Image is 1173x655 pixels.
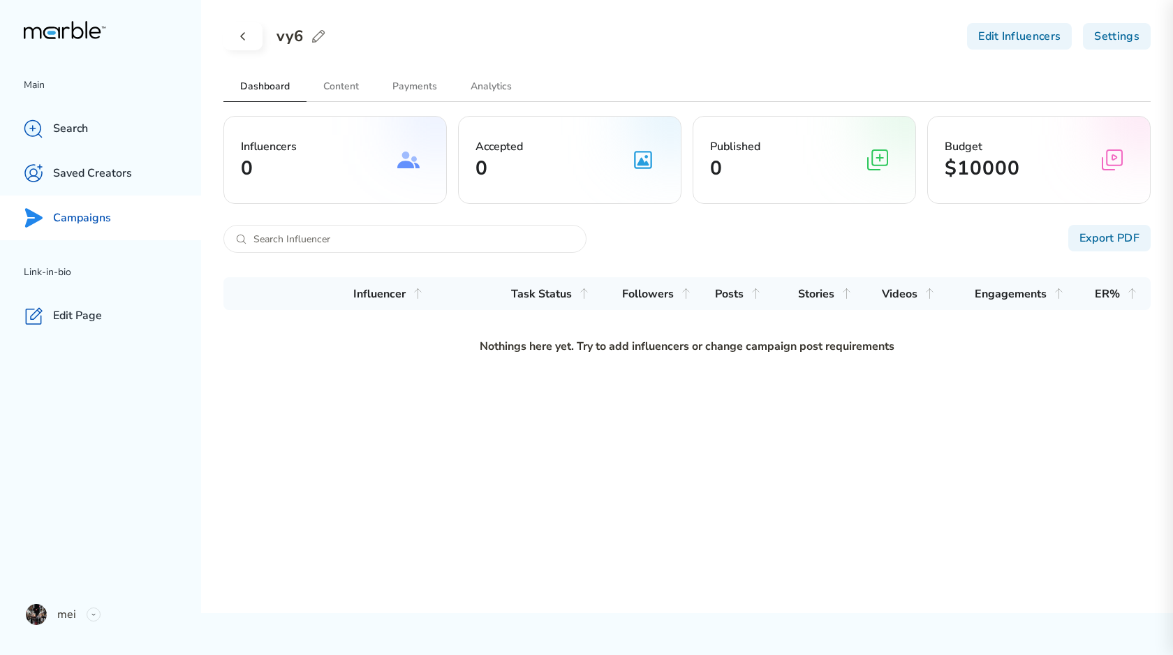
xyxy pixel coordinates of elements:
[454,71,529,101] h2: Analytics
[223,338,1151,355] h3: Nothings here yet. Try to add influencers or change campaign post requirements
[798,286,834,302] h3: Stories
[53,122,88,136] p: Search
[1095,286,1120,302] h3: ER%
[276,26,303,47] h2: vy6
[241,155,297,182] h2: 0
[945,139,982,154] span: Budget
[967,23,1072,50] div: Edit Influencers
[24,77,201,94] p: Main
[715,286,744,302] h3: Posts
[882,286,917,302] h3: Videos
[975,286,1047,302] h3: Engagements
[1068,225,1151,251] div: Export PDF
[307,71,376,101] h2: Content
[223,71,307,101] h2: Dashboard
[353,286,406,302] h3: Influencer
[1083,23,1151,50] div: Settings
[475,139,523,154] span: Accepted
[376,71,454,101] h2: Payments
[24,264,201,281] p: Link-in-bio
[53,211,111,226] p: Campaigns
[945,155,1020,182] h2: $10000
[511,286,572,302] h3: Task Status
[53,309,102,323] p: Edit Page
[241,139,297,154] span: Influencers
[246,226,586,252] input: Search Influencer
[53,166,132,181] p: Saved Creators
[57,606,76,623] p: mei
[710,139,760,154] span: Published
[622,286,674,302] h3: Followers
[475,155,523,182] h2: 0
[710,155,760,182] h2: 0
